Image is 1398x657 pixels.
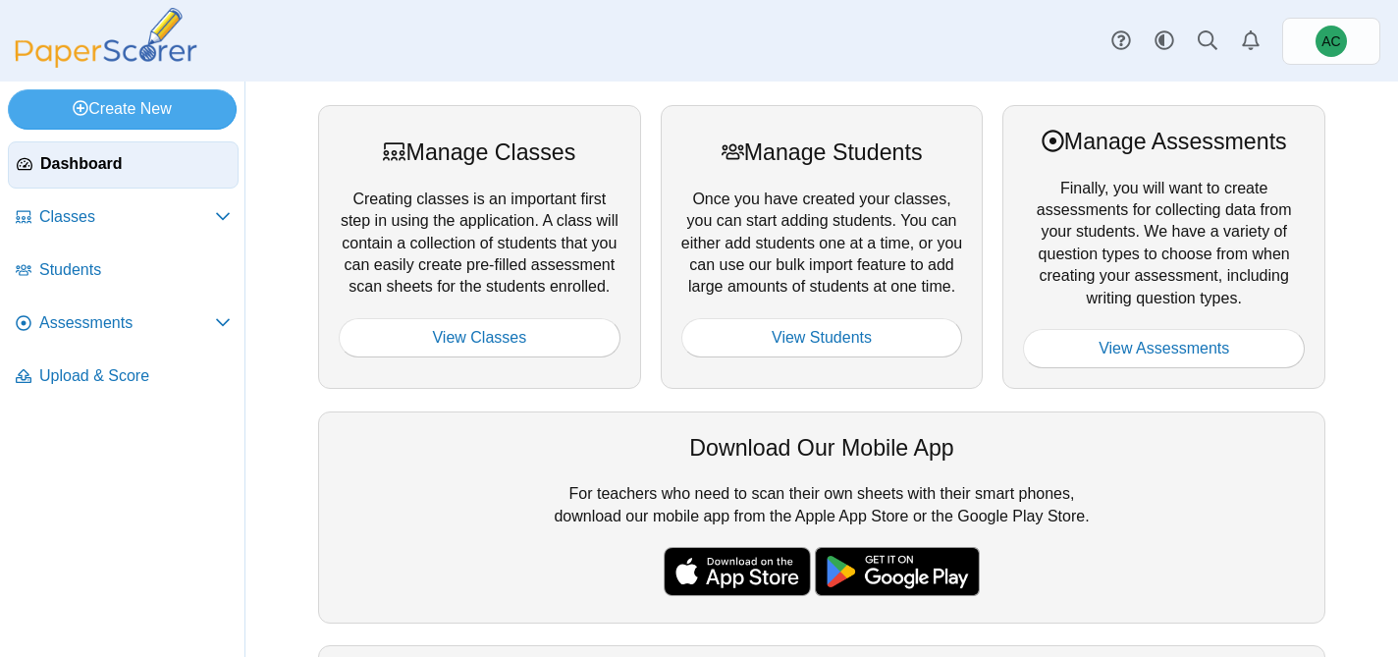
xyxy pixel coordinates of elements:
img: PaperScorer [8,8,204,68]
span: Classes [39,206,215,228]
a: Create New [8,89,237,129]
div: Manage Classes [339,137,620,168]
div: Manage Students [681,137,963,168]
div: For teachers who need to scan their own sheets with their smart phones, download our mobile app f... [318,411,1325,624]
div: Download Our Mobile App [339,432,1305,464]
img: apple-store-badge.svg [664,547,811,596]
div: Manage Assessments [1023,126,1305,157]
span: Assessments [39,312,215,334]
span: Upload & Score [39,365,231,387]
a: Andrew Christman [1282,18,1380,65]
a: View Classes [339,318,620,357]
a: Assessments [8,301,239,348]
div: Finally, you will want to create assessments for collecting data from your students. We have a va... [1002,105,1325,389]
span: Andrew Christman [1321,34,1340,48]
a: Dashboard [8,141,239,189]
div: Once you have created your classes, you can start adding students. You can either add students on... [661,105,984,389]
img: google-play-badge.png [815,547,980,596]
a: Classes [8,194,239,242]
a: Upload & Score [8,354,239,401]
span: Dashboard [40,153,230,175]
a: View Students [681,318,963,357]
a: PaperScorer [8,54,204,71]
span: Andrew Christman [1316,26,1347,57]
span: Students [39,259,231,281]
div: Creating classes is an important first step in using the application. A class will contain a coll... [318,105,641,389]
a: Students [8,247,239,295]
a: Alerts [1229,20,1272,63]
a: View Assessments [1023,329,1305,368]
